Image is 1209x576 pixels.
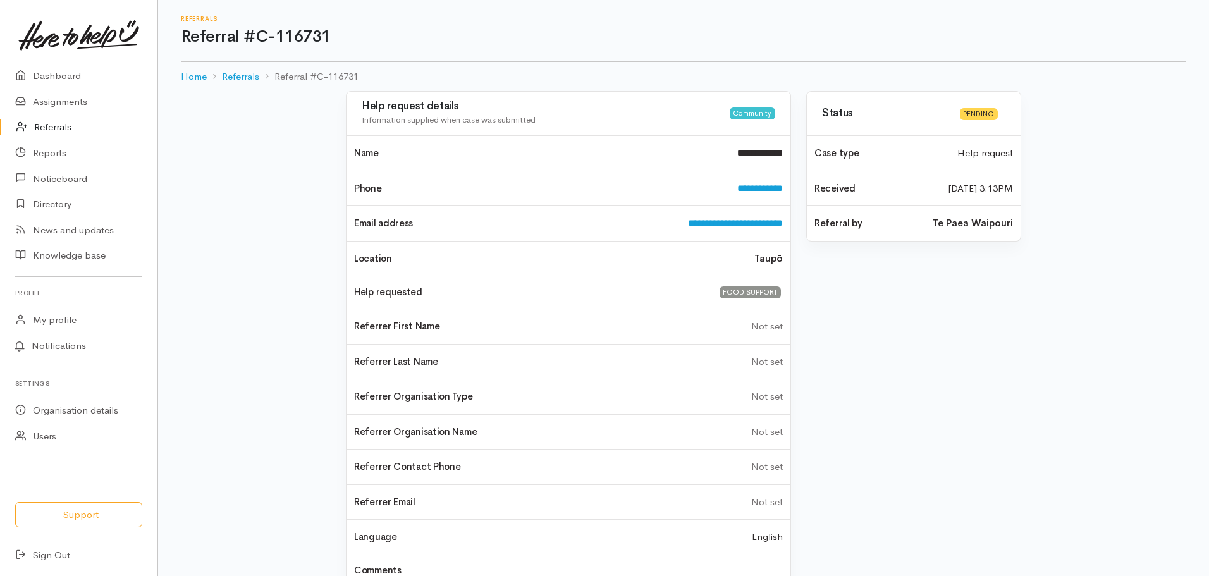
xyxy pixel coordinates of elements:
[181,28,1186,46] h1: Referral #C-116731
[814,148,942,159] h4: Case type
[950,146,1021,161] div: Help request
[354,390,472,402] span: Referrer Organisation Type
[362,114,536,125] span: Information supplied when case was submitted
[354,148,722,159] h4: Name
[814,218,917,229] h4: Referral by
[181,70,207,84] a: Home
[751,460,783,472] span: Not set
[751,496,783,508] span: Not set
[948,181,1013,196] time: [DATE] 3:13PM
[354,218,673,229] h4: Email address
[354,183,722,194] h4: Phone
[960,108,998,120] div: Pending
[720,286,781,298] div: FOOD SUPPORT
[933,216,1013,231] b: Te Paea Waipouri
[354,565,402,576] h4: Comments
[751,355,783,367] span: Not set
[181,62,1186,92] nav: breadcrumb
[754,252,783,266] b: Taupō
[751,320,783,332] span: Not set
[822,107,952,119] h3: Status
[15,375,142,392] h6: Settings
[354,287,703,298] h4: Help requested
[259,70,359,84] li: Referral #C-116731
[15,285,142,302] h6: Profile
[354,532,397,542] h4: Language
[744,530,790,544] div: English
[354,426,477,438] span: Referrer Organisation Name
[15,502,142,528] button: Support
[354,460,460,472] span: Referrer Contact Phone
[751,426,783,438] span: Not set
[354,320,439,332] span: Referrer First Name
[354,254,739,264] h4: Location
[730,107,775,119] div: Community
[181,15,1186,22] h6: Referrals
[354,496,415,508] span: Referrer Email
[354,355,438,367] span: Referrer Last Name
[814,183,933,194] h4: Received
[751,390,783,402] span: Not set
[362,101,730,113] h3: Help request details
[222,70,259,84] a: Referrals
